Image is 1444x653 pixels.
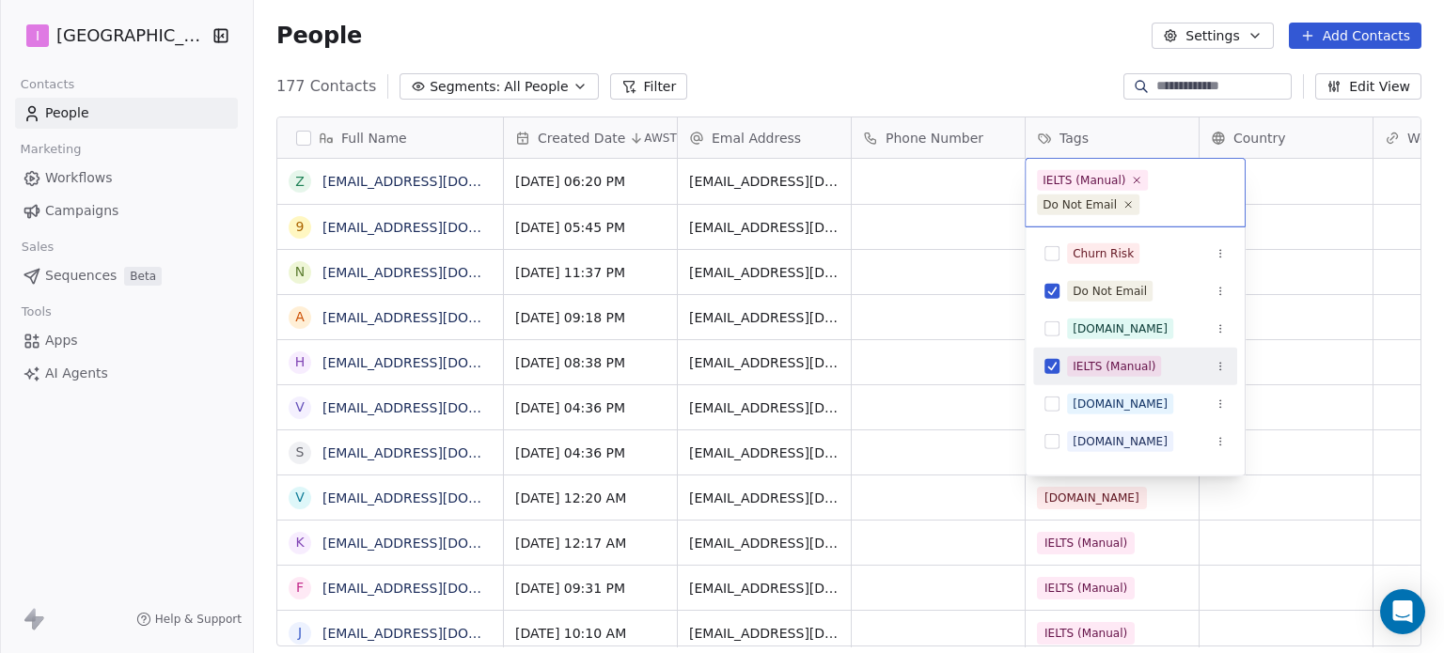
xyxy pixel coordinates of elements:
div: Do Not Email [1073,283,1147,300]
div: Churn Risk [1073,245,1134,262]
div: IELTS (Manual) [1043,172,1125,189]
div: Suggestions [1033,235,1237,611]
div: [DOMAIN_NAME] [1073,320,1168,337]
div: [DOMAIN_NAME] [1073,433,1168,450]
div: Do Not Email [1043,196,1117,213]
div: IELTS (Manual) [1073,358,1155,375]
div: [DOMAIN_NAME] [1073,396,1168,412]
